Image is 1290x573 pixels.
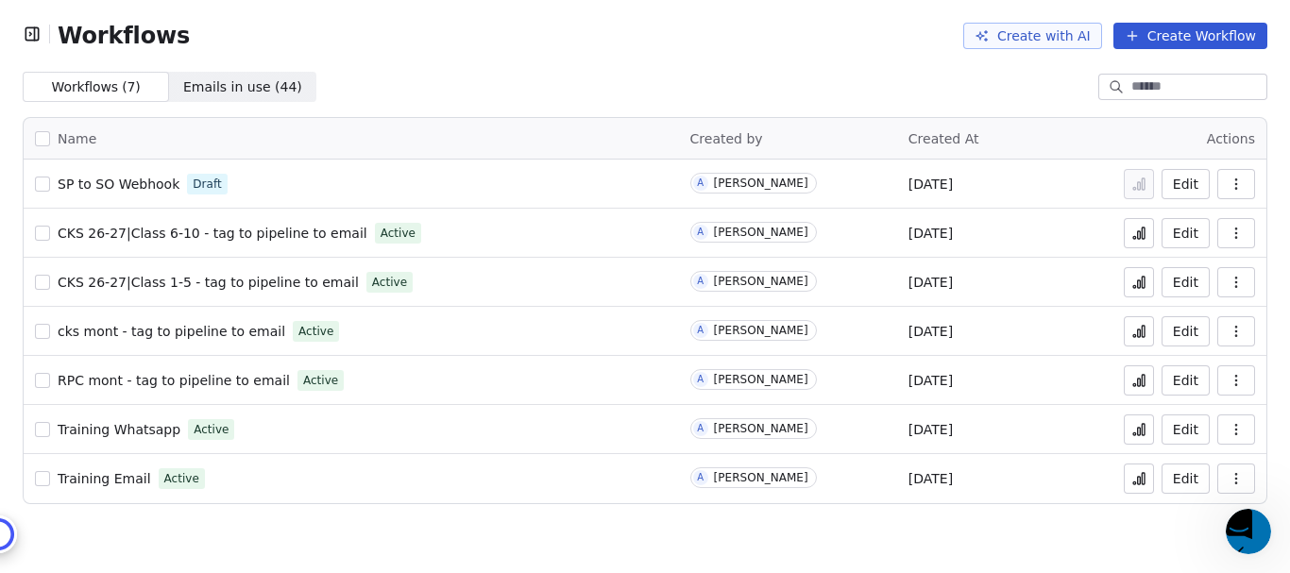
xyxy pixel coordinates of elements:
[714,324,808,337] div: [PERSON_NAME]
[58,177,179,192] span: SP to SO Webhook
[38,166,340,198] p: How can we help?
[908,322,953,341] span: [DATE]
[20,250,358,320] div: Profile image for Mrinalok will checkMrinal•1h ago
[128,285,182,305] div: • 1h ago
[299,447,330,460] span: Help
[19,222,359,321] div: Recent messageProfile image for Mrinalok will checkMrinal•1h ago
[38,134,340,166] p: Hi Arun 👋
[714,471,808,484] div: [PERSON_NAME]
[908,469,953,488] span: [DATE]
[714,373,808,386] div: [PERSON_NAME]
[58,422,180,437] span: Training Whatsapp
[58,371,290,390] a: RPC mont - tag to pipeline to email
[164,470,199,487] span: Active
[697,225,704,240] div: A
[1207,131,1255,146] span: Actions
[1113,23,1267,49] button: Create Workflow
[690,131,763,146] span: Created by
[697,176,704,191] div: A
[58,324,285,339] span: cks mont - tag to pipeline to email
[126,399,251,475] button: Messages
[252,399,378,475] button: Help
[908,175,953,194] span: [DATE]
[39,266,76,304] img: Profile image for Mrinal
[193,176,221,193] span: Draft
[381,225,416,242] span: Active
[58,273,359,292] a: CKS 26-27|Class 1-5 - tag to pipeline to email
[194,421,229,438] span: Active
[84,267,169,282] span: ok will check
[963,23,1102,49] button: Create with AI
[183,77,302,97] span: Emails in use ( 44 )
[58,23,190,49] span: Workflows
[303,372,338,389] span: Active
[1226,509,1271,554] iframe: Intercom live chat
[1162,365,1210,396] button: Edit
[697,372,704,387] div: A
[697,470,704,485] div: A
[908,273,953,292] span: [DATE]
[39,346,315,366] div: Send us a message
[1162,267,1210,297] button: Edit
[908,131,979,146] span: Created At
[110,30,147,68] img: Profile image for Mrinal
[714,226,808,239] div: [PERSON_NAME]
[714,177,808,190] div: [PERSON_NAME]
[1162,169,1210,199] button: Edit
[38,30,76,68] img: Profile image for Harinder
[74,30,111,68] img: Profile image for Siddarth
[908,371,953,390] span: [DATE]
[1162,463,1210,494] button: Edit
[157,447,222,460] span: Messages
[1162,414,1210,445] button: Edit
[298,323,333,340] span: Active
[697,274,704,289] div: A
[84,285,125,305] div: Mrinal
[714,422,808,435] div: [PERSON_NAME]
[39,238,339,258] div: Recent message
[1162,316,1210,346] button: Edit
[58,373,290,388] span: RPC mont - tag to pipeline to email
[42,447,84,460] span: Home
[714,275,808,288] div: [PERSON_NAME]
[58,275,359,290] span: CKS 26-27|Class 1-5 - tag to pipeline to email
[908,420,953,439] span: [DATE]
[325,30,359,64] div: Close
[697,323,704,338] div: A
[58,469,151,488] a: Training Email
[58,471,151,486] span: Training Email
[58,224,367,243] a: CKS 26-27|Class 6-10 - tag to pipeline to email
[697,421,704,436] div: A
[58,129,96,149] span: Name
[1162,218,1210,248] button: Edit
[58,175,179,194] a: SP to SO Webhook
[58,322,285,341] a: cks mont - tag to pipeline to email
[908,224,953,243] span: [DATE]
[58,226,367,241] span: CKS 26-27|Class 6-10 - tag to pipeline to email
[58,420,180,439] a: Training Whatsapp
[19,330,359,382] div: Send us a message
[372,274,407,291] span: Active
